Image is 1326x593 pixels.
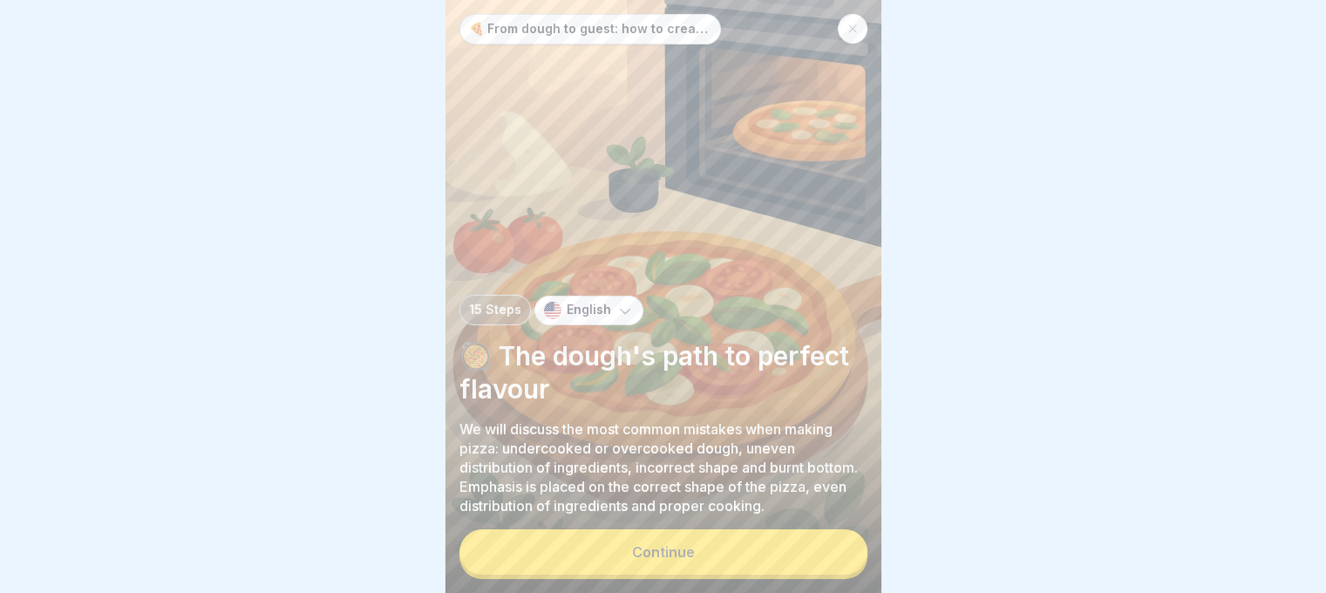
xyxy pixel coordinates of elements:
img: us.svg [544,302,561,319]
p: We will discuss the most common mistakes when making pizza: undercooked or overcooked dough, unev... [459,419,867,515]
p: 🥘 The dough's path to perfect flavour [459,339,867,406]
p: 15 Steps [469,303,521,317]
p: English [567,303,611,317]
button: Continue [459,529,867,575]
p: 🍕 From dough to guest: how to create the perfect pizza every day [469,22,711,37]
div: Continue [632,544,695,560]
